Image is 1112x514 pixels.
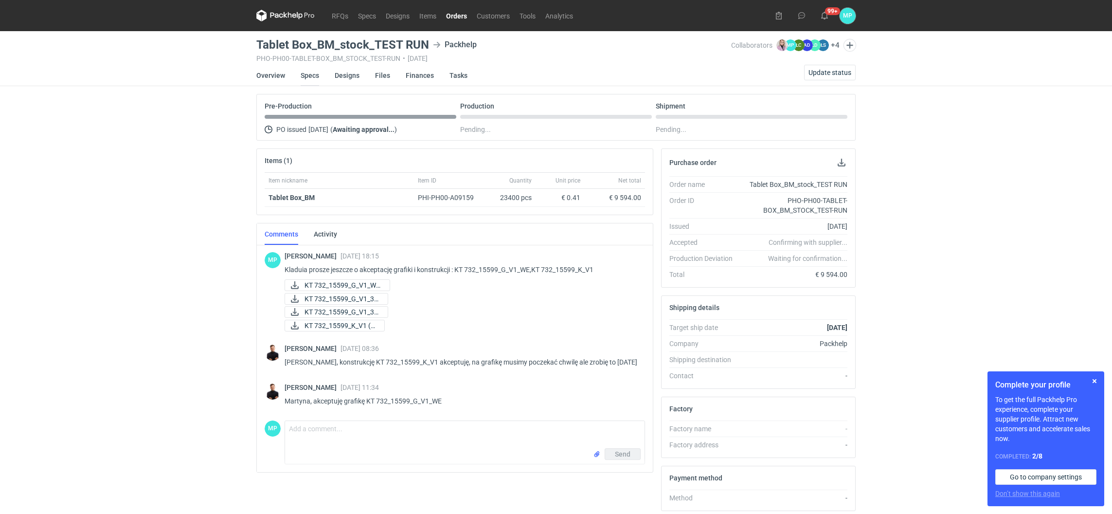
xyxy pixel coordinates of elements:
div: Martyna Paroń [265,252,281,268]
span: [DATE] 11:34 [341,384,379,391]
a: Customers [472,10,515,21]
span: Pending... [460,124,491,135]
span: KT 732_15599_G_V1_3D... [305,307,380,317]
div: Total [669,270,740,279]
div: KT 732_15599_G_V1_3D ruch (1).pdf [285,293,382,305]
div: Accepted [669,238,740,247]
figcaption: MP [265,421,281,437]
span: [DATE] 08:36 [341,345,379,352]
h3: Tablet Box_BM_stock_TEST RUN [256,39,429,51]
span: ) [395,126,397,133]
div: Issued [669,221,740,231]
div: Method [669,493,740,503]
span: KT 732_15599_G_V1_WE... [305,280,382,291]
div: Martyna Paroń [265,421,281,437]
button: 99+ [817,8,832,23]
span: [DATE] 18:15 [341,252,379,260]
div: € 9 594.00 [740,270,847,279]
div: Martyna Paroń [840,8,856,24]
a: Files [375,65,390,86]
span: ( [330,126,333,133]
span: [PERSON_NAME] [285,252,341,260]
h2: Factory [669,405,693,413]
span: Net total [618,177,641,184]
div: KT 732_15599_G_V1_WEW (1).pdf [285,279,382,291]
span: [DATE] [308,124,328,135]
strong: [DATE] [827,324,847,331]
a: Finances [406,65,434,86]
div: PHO-PH00-TABLET-BOX_BM_STOCK_TEST-RUN [740,196,847,215]
div: Company [669,339,740,349]
a: KT 732_15599_K_V1 (1... [285,320,385,331]
a: KT 732_15599_G_V1_WE... [285,279,390,291]
a: Specs [301,65,319,86]
a: Items [414,10,441,21]
em: Confirming with supplier... [769,239,847,246]
p: Production [460,102,494,110]
img: Tomasz Kubiak [265,384,281,400]
a: Orders [441,10,472,21]
figcaption: ŁD [809,39,821,51]
a: Designs [335,65,359,86]
a: Overview [256,65,285,86]
button: +4 [831,41,840,50]
a: KT 732_15599_G_V1_3D... [285,293,388,305]
figcaption: ŁS [817,39,829,51]
div: PHO-PH00-TABLET-BOX_BM_STOCK_TEST-RUN [DATE] [256,55,731,62]
figcaption: MP [840,8,856,24]
p: Shipment [656,102,685,110]
p: To get the full Packhelp Pro experience, complete your supplier profile. Attract new customers an... [995,395,1096,443]
span: Send [615,451,630,458]
a: KT 732_15599_G_V1_3D... [285,306,388,318]
a: Go to company settings [995,469,1096,485]
button: Edit collaborators [843,39,856,52]
p: Kladuia prosze jeszcze o akceptację grafiki i konstrukcji : KT 732_15599_G_V1_WE,KT 732_15599_K_V1 [285,264,637,275]
h2: Payment method [669,474,722,482]
span: Unit price [556,177,580,184]
div: Packhelp [433,39,477,51]
span: Quantity [509,177,532,184]
a: Tools [515,10,540,21]
div: Shipping destination [669,355,740,365]
h1: Complete your profile [995,379,1096,391]
div: Packhelp [740,339,847,349]
strong: Awaiting approval... [333,126,395,133]
div: - [740,440,847,450]
p: [PERSON_NAME], konstrukcję KT 732_15599_K_V1 akceptuję, na grafikę musimy poczekać chwilę ale zro... [285,356,637,368]
span: KT 732_15599_K_V1 (1... [305,320,377,331]
h2: Shipping details [669,304,719,312]
button: Don’t show this again [995,489,1060,498]
div: Production Deviation [669,254,740,263]
div: Pending... [656,124,847,135]
div: KT 732_15599_G_V1_3D.JPG [285,306,382,318]
figcaption: MP [265,252,281,268]
span: • [403,55,405,62]
figcaption: MP [785,39,796,51]
div: Completed: [995,451,1096,461]
p: Martyna, akceptuję grafikę KT 732_15599_G_V1_WE [285,395,637,407]
h2: Purchase order [669,159,717,166]
a: Analytics [540,10,578,21]
div: Target ship date [669,323,740,332]
div: - [740,371,847,381]
div: Order name [669,180,740,189]
em: Waiting for confirmation... [768,254,847,263]
button: Send [605,448,641,460]
figcaption: ŁC [793,39,805,51]
a: Tasks [449,65,467,86]
a: Tablet Box_BM [269,194,315,202]
a: Activity [314,223,337,245]
div: € 9 594.00 [588,193,641,202]
div: Order ID [669,196,740,215]
img: Tomasz Kubiak [265,345,281,361]
div: KT 732_15599_K_V1 (1).pdf [285,320,382,331]
a: RFQs [327,10,353,21]
div: Factory name [669,424,740,434]
span: [PERSON_NAME] [285,345,341,352]
button: Update status [804,65,856,80]
a: Designs [381,10,414,21]
p: Pre-Production [265,102,312,110]
div: Contact [669,371,740,381]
